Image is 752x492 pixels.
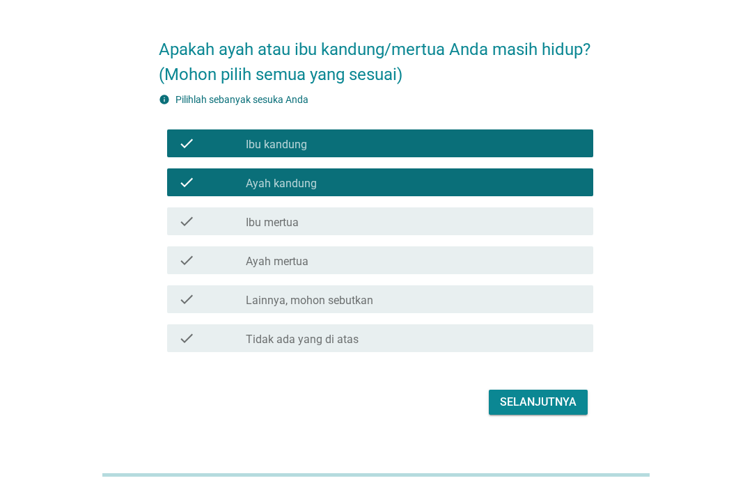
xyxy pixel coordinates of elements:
[178,330,195,347] i: check
[178,291,195,308] i: check
[489,390,588,415] button: Selanjutnya
[246,138,307,152] label: Ibu kandung
[178,135,195,152] i: check
[178,252,195,269] i: check
[246,216,299,230] label: Ibu mertua
[246,333,359,347] label: Tidak ada yang di atas
[246,255,308,269] label: Ayah mertua
[175,94,308,105] label: Pilihlah sebanyak sesuka Anda
[159,23,593,87] h2: Apakah ayah atau ibu kandung/mertua Anda masih hidup? (Mohon pilih semua yang sesuai)
[159,94,170,105] i: info
[246,294,373,308] label: Lainnya, mohon sebutkan
[500,394,577,411] div: Selanjutnya
[246,177,317,191] label: Ayah kandung
[178,174,195,191] i: check
[178,213,195,230] i: check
